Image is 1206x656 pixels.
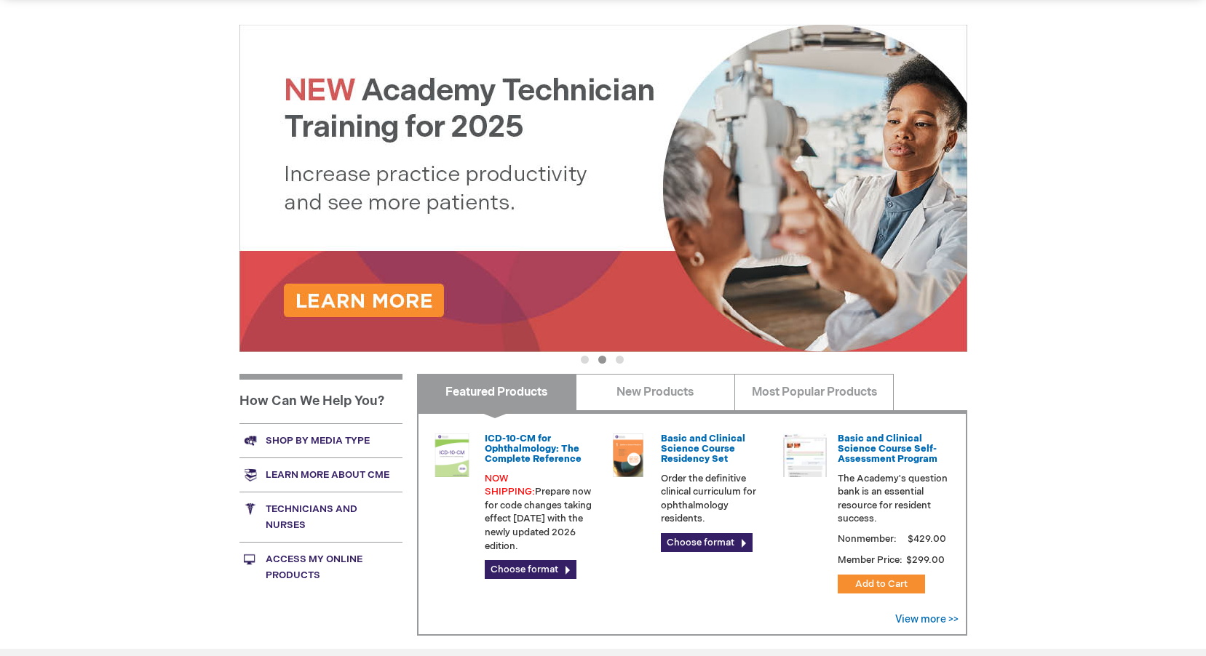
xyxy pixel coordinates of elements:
span: $299.00 [905,554,947,566]
button: Add to Cart [838,575,925,593]
a: Choose format [661,533,753,552]
h1: How Can We Help You? [239,374,402,423]
p: Prepare now for code changes taking effect [DATE] with the newly updated 2026 edition. [485,472,595,553]
span: $429.00 [905,533,948,545]
span: Add to Cart [855,578,908,590]
a: ICD-10-CM for Ophthalmology: The Complete Reference [485,433,582,465]
button: 1 of 3 [581,356,589,364]
a: Featured Products [417,374,576,410]
button: 3 of 3 [616,356,624,364]
img: 02850963u_47.png [606,433,650,477]
a: Technicians and nurses [239,492,402,542]
strong: Member Price: [838,554,902,566]
a: Basic and Clinical Science Course Residency Set [661,433,745,465]
a: Learn more about CME [239,457,402,492]
a: Basic and Clinical Science Course Self-Assessment Program [838,433,937,465]
img: bcscself_20.jpg [783,433,827,477]
strong: Nonmember: [838,530,897,548]
img: 0120008u_42.png [430,433,474,477]
a: Access My Online Products [239,542,402,592]
p: The Academy's question bank is an essential resource for resident success. [838,472,948,526]
p: Order the definitive clinical curriculum for ophthalmology residents. [661,472,771,526]
a: View more >> [895,613,959,625]
a: Shop by media type [239,423,402,457]
a: Most Popular Products [734,374,894,410]
a: New Products [576,374,735,410]
font: NOW SHIPPING: [485,473,535,498]
a: Choose format [485,560,576,579]
button: 2 of 3 [598,356,606,364]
